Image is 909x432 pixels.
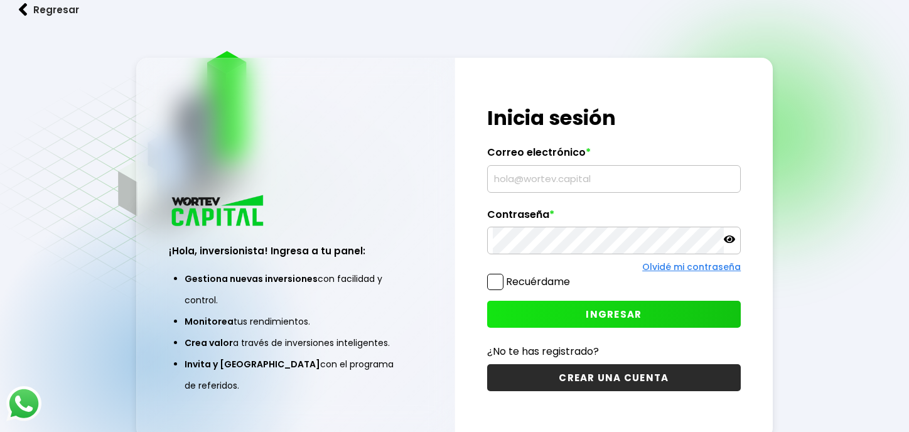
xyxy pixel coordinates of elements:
label: Contraseña [487,208,741,227]
h3: ¡Hola, inversionista! Ingresa a tu panel: [169,244,423,258]
a: ¿No te has registrado?CREAR UNA CUENTA [487,343,741,391]
span: Invita y [GEOGRAPHIC_DATA] [185,358,320,370]
label: Recuérdame [506,274,570,289]
img: logos_whatsapp-icon.242b2217.svg [6,386,41,421]
span: Crea valor [185,337,233,349]
button: CREAR UNA CUENTA [487,364,741,391]
label: Correo electrónico [487,146,741,165]
h1: Inicia sesión [487,103,741,133]
li: con el programa de referidos. [185,354,407,396]
a: Olvidé mi contraseña [642,261,741,273]
li: con facilidad y control. [185,268,407,311]
span: Monitorea [185,315,234,328]
span: INGRESAR [586,308,642,321]
p: ¿No te has registrado? [487,343,741,359]
span: Gestiona nuevas inversiones [185,273,318,285]
img: flecha izquierda [19,3,28,16]
li: tus rendimientos. [185,311,407,332]
input: hola@wortev.capital [493,166,736,192]
img: logo_wortev_capital [169,193,268,230]
li: a través de inversiones inteligentes. [185,332,407,354]
button: INGRESAR [487,301,741,328]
